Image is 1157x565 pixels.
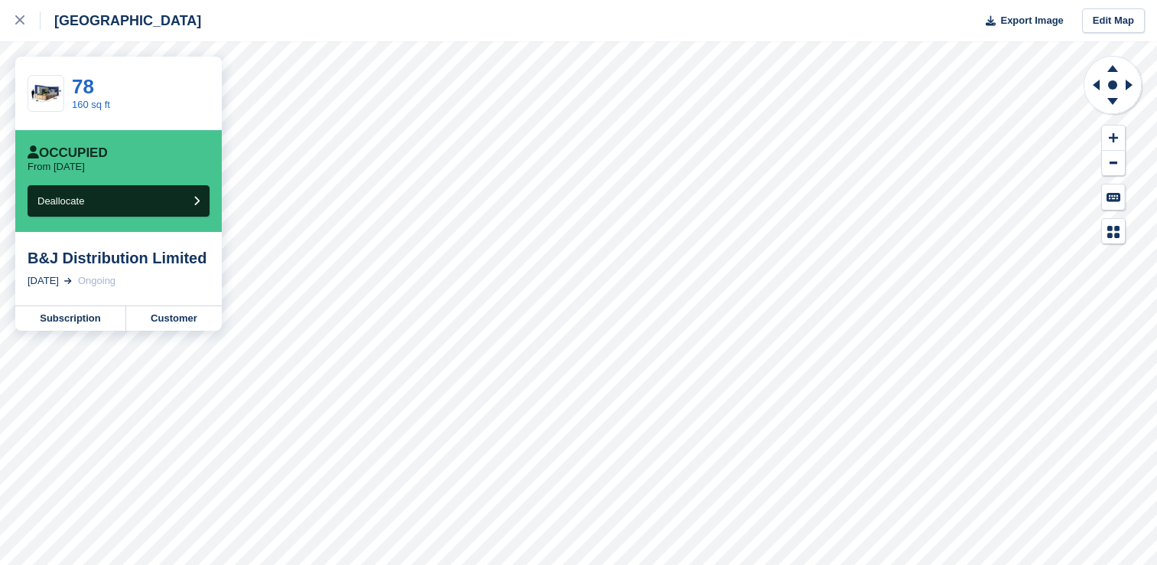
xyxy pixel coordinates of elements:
img: 20-ft-container.jpg [28,80,63,107]
div: B&J Distribution Limited [28,249,210,267]
p: From [DATE] [28,161,85,173]
div: [DATE] [28,273,59,289]
button: Zoom Out [1102,151,1125,176]
button: Zoom In [1102,126,1125,151]
button: Keyboard Shortcuts [1102,185,1125,210]
a: Customer [126,306,222,331]
span: Export Image [1000,13,1063,28]
a: 160 sq ft [72,99,110,110]
button: Deallocate [28,185,210,217]
div: [GEOGRAPHIC_DATA] [41,11,201,30]
img: arrow-right-light-icn-cde0832a797a2874e46488d9cf13f60e5c3a73dbe684e267c42b8395dfbc2abf.svg [64,278,72,284]
span: Deallocate [37,195,84,207]
div: Occupied [28,145,108,161]
button: Map Legend [1102,219,1125,244]
a: 78 [72,75,94,98]
a: Edit Map [1082,8,1145,34]
div: Ongoing [78,273,115,289]
button: Export Image [977,8,1064,34]
a: Subscription [15,306,126,331]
